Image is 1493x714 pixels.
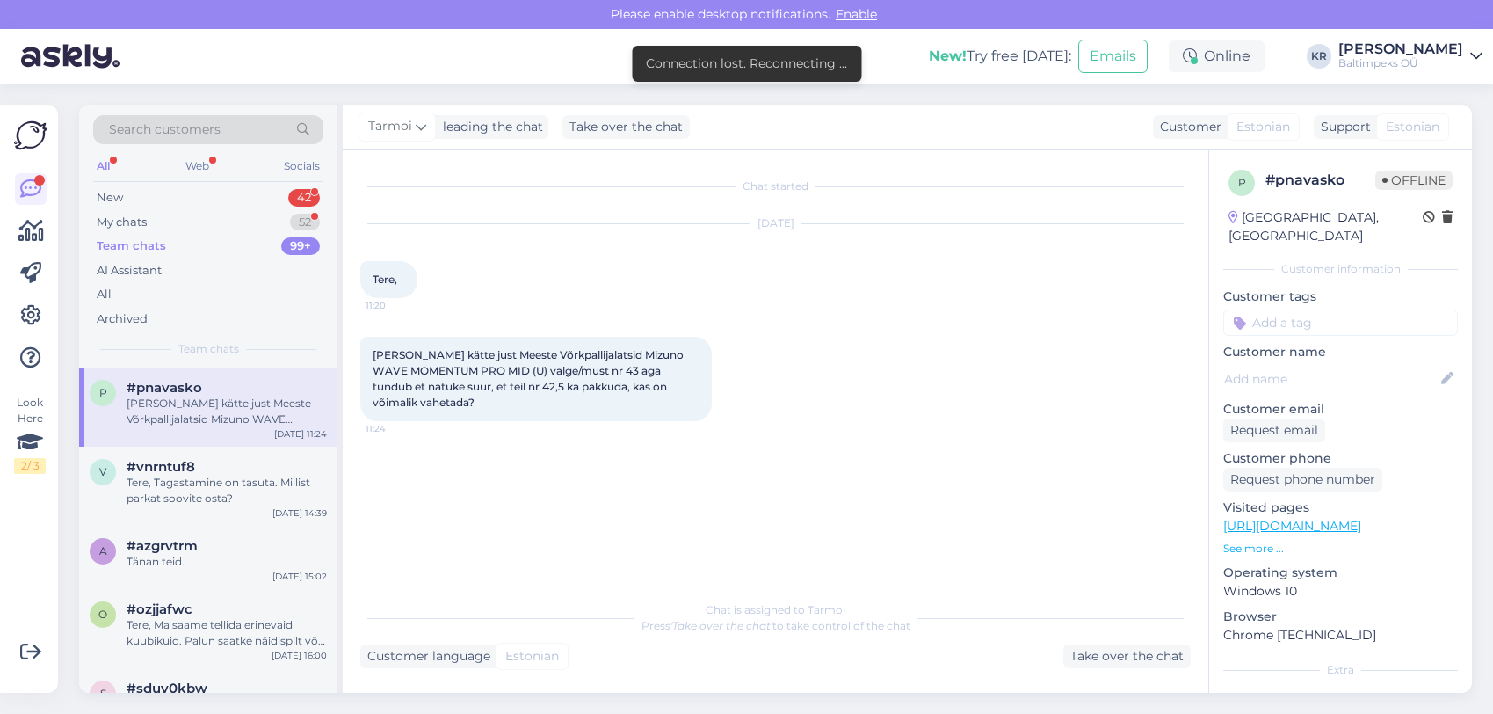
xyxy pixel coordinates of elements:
span: Estonian [505,647,559,666]
span: a [99,544,107,557]
div: All [93,155,113,178]
span: s [100,687,106,700]
p: Customer phone [1223,449,1458,468]
input: Add a tag [1223,310,1458,336]
span: #ozjjafwc [127,601,192,617]
div: Request phone number [1223,468,1382,492]
span: Estonian [1236,118,1290,136]
div: Tere, Ma saame tellida erinevaid kuubikuid. Palun saatke näidispilt või täpne kirjeldus [127,617,327,649]
img: Askly Logo [14,119,47,152]
div: # pnavasko [1265,170,1375,191]
p: Chrome [TECHNICAL_ID] [1223,626,1458,645]
span: 11:24 [366,422,431,435]
div: Team chats [97,237,166,255]
div: Request email [1223,419,1325,442]
p: Notes [1223,688,1458,707]
div: Customer language [360,647,490,666]
div: My chats [97,214,147,231]
div: Extra [1223,662,1458,678]
span: 11:20 [366,299,431,312]
div: Web [182,155,213,178]
div: Chat started [360,178,1191,194]
div: [DATE] 14:39 [272,506,327,520]
span: Chat is assigned to Tarmoi [706,603,845,616]
span: [PERSON_NAME] kätte just Meeste Võrkpallijalatsid Mizuno WAVE MOMENTUM PRO MID (U) valge/must nr ... [373,348,686,409]
p: Customer name [1223,343,1458,361]
div: Online [1169,40,1265,72]
span: #azgrvtrm [127,538,198,554]
i: 'Take over the chat' [670,619,772,632]
p: See more ... [1223,541,1458,557]
div: Customer [1153,118,1221,136]
span: #vnrntuf8 [127,459,195,475]
div: Look Here [14,395,46,474]
div: All [97,286,112,303]
div: Baltimpeks OÜ [1338,56,1463,70]
div: Try free [DATE]: [929,46,1071,67]
div: [DATE] [360,215,1191,231]
div: Take over the chat [1063,645,1191,668]
b: New! [929,47,967,64]
div: Customer information [1223,261,1458,277]
div: [PERSON_NAME] kätte just Meeste Võrkpallijalatsid Mizuno WAVE MOMENTUM PRO MID (U) valge/must nr ... [127,396,327,427]
div: [GEOGRAPHIC_DATA], [GEOGRAPHIC_DATA] [1228,208,1423,245]
div: 42 [288,189,320,207]
div: Archived [97,310,148,328]
div: [PERSON_NAME] [1338,42,1463,56]
div: Tänan teid. [127,554,327,570]
a: [URL][DOMAIN_NAME] [1223,518,1361,534]
span: #sduv0kbw [127,681,207,696]
span: Press to take control of the chat [641,619,910,632]
span: Search customers [109,120,221,139]
div: Tere, Tagastamine on tasuta. Millist parkat soovite osta? [127,475,327,506]
p: Visited pages [1223,499,1458,517]
div: Support [1314,118,1371,136]
p: Browser [1223,608,1458,626]
span: Offline [1375,171,1453,190]
p: Operating system [1223,564,1458,582]
span: v [99,465,106,478]
div: New [97,189,123,207]
div: AI Assistant [97,262,162,280]
button: Emails [1078,40,1148,73]
span: Enable [830,6,882,22]
div: 52 [290,214,320,231]
div: [DATE] 11:24 [274,427,327,441]
div: Socials [280,155,323,178]
div: leading the chat [436,118,543,136]
p: Customer tags [1223,288,1458,306]
span: #pnavasko [127,380,202,396]
span: Tere, [373,273,397,286]
div: [DATE] 16:00 [272,649,327,662]
span: p [99,386,107,399]
span: Tarmoi [368,117,412,136]
span: o [98,608,107,621]
div: 99+ [281,237,320,255]
div: KR [1307,44,1331,69]
a: [PERSON_NAME]Baltimpeks OÜ [1338,42,1482,70]
span: p [1238,176,1246,189]
div: Connection lost. Reconnecting ... [646,55,847,73]
input: Add name [1224,369,1438,389]
div: Take over the chat [562,115,690,139]
span: Estonian [1386,118,1439,136]
div: [DATE] 15:02 [272,570,327,583]
p: Customer email [1223,400,1458,419]
p: Windows 10 [1223,582,1458,601]
div: 2 / 3 [14,458,46,474]
span: Team chats [178,341,239,357]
